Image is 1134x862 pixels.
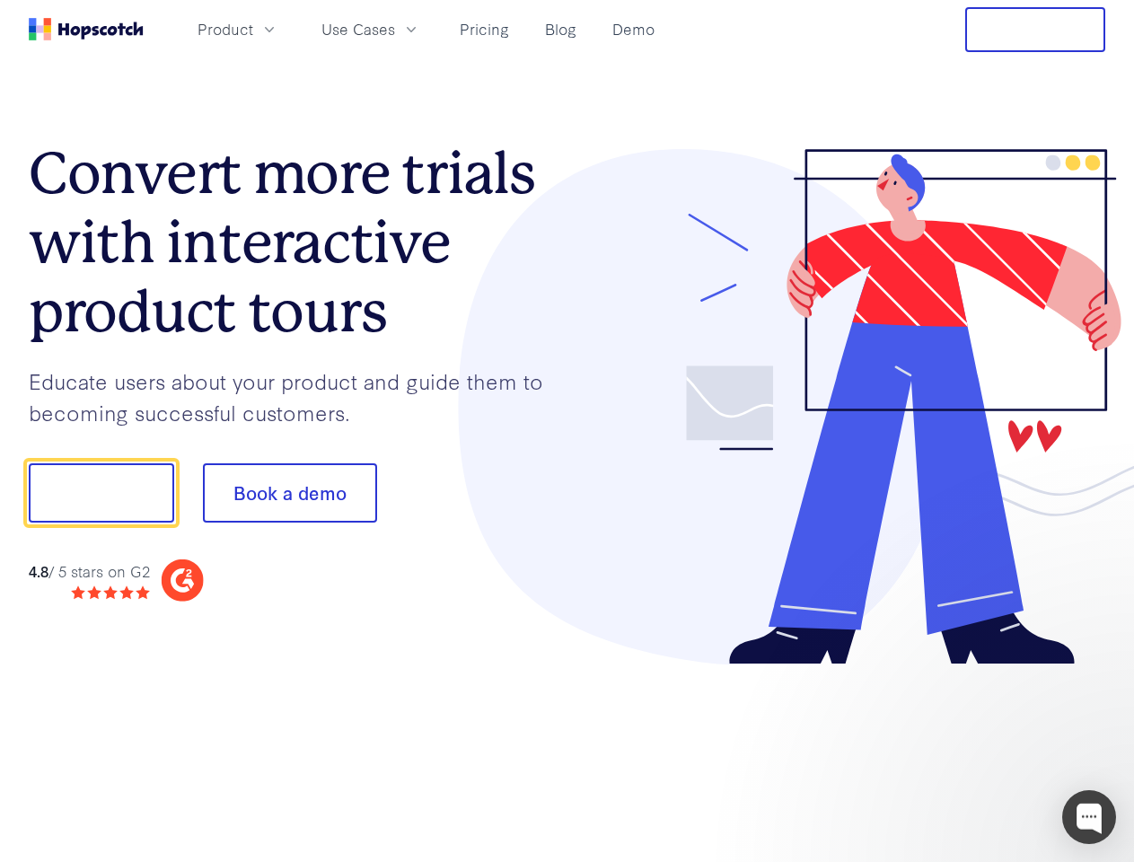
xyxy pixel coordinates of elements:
button: Show me! [29,463,174,523]
button: Free Trial [965,7,1105,52]
a: Demo [605,14,662,44]
span: Use Cases [321,18,395,40]
button: Book a demo [203,463,377,523]
a: Pricing [453,14,516,44]
div: / 5 stars on G2 [29,560,150,583]
strong: 4.8 [29,560,48,581]
button: Use Cases [311,14,431,44]
a: Blog [538,14,584,44]
span: Product [198,18,253,40]
h1: Convert more trials with interactive product tours [29,139,567,346]
p: Educate users about your product and guide them to becoming successful customers. [29,365,567,427]
button: Product [187,14,289,44]
a: Home [29,18,144,40]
